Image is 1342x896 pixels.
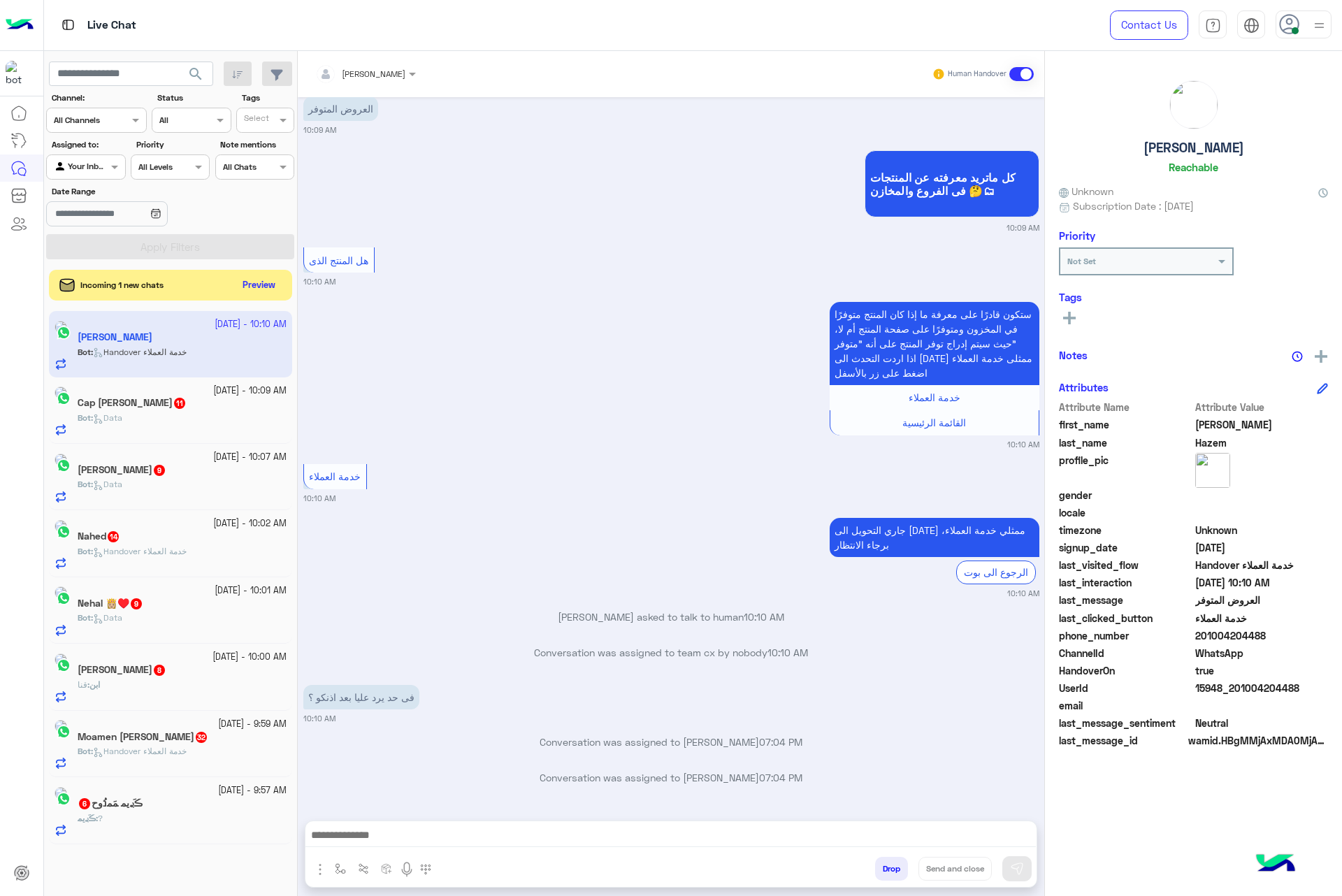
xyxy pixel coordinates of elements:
b: Not Set [1067,256,1096,266]
img: WhatsApp [57,391,71,405]
span: 201004204488 [1195,628,1329,643]
small: [DATE] - 10:09 AM [213,384,287,398]
h5: ابن النيل [78,664,166,676]
img: picture [55,720,67,732]
h5: Nehal 👸🏼♥️ [78,598,143,609]
img: WhatsApp [57,458,71,472]
span: profile_pic [1059,453,1192,485]
div: Select [242,112,269,128]
button: Drop [875,857,908,881]
a: tab [1199,10,1227,40]
button: Apply Filters [46,234,294,259]
p: Conversation was assigned to [PERSON_NAME] [303,770,1039,785]
img: tab [1205,17,1221,34]
h6: Attributes [1059,381,1109,393]
span: 6 [79,798,90,809]
b: : [78,813,98,823]
img: create order [381,863,392,874]
h6: Tags [1059,291,1328,303]
h5: [PERSON_NAME] [1143,140,1244,156]
button: create order [375,857,398,880]
small: 10:10 AM [1007,439,1039,450]
small: [DATE] - 10:07 AM [213,451,287,464]
span: 0 [1195,716,1329,730]
span: خدمة العملاء [909,391,960,403]
span: Bot [78,479,91,489]
span: Data [93,412,122,423]
small: Human Handover [948,68,1006,80]
label: Channel: [52,92,145,104]
img: send message [1010,862,1024,876]
span: HandoverOn [1059,663,1192,678]
span: 2025-09-30T13:57:16.072Z [1195,540,1329,555]
span: 15948_201004204488 [1195,681,1329,695]
label: Status [157,92,229,104]
button: select flow [329,857,352,880]
label: Note mentions [220,138,292,151]
img: picture [55,454,67,466]
img: tab [1243,17,1260,34]
img: make a call [420,864,431,875]
img: Logo [6,10,34,40]
span: Incoming 1 new chats [80,279,164,291]
img: hulul-logo.png [1251,840,1300,889]
span: 07:04 PM [759,736,802,748]
span: Subscription Date : [DATE] [1073,198,1194,213]
span: Bot [78,412,91,423]
p: 1/10/2025, 10:10 AM [830,302,1039,385]
span: 07:04 PM [759,772,802,783]
h6: Priority [1059,229,1095,242]
small: 10:10 AM [303,276,335,287]
img: picture [55,787,67,800]
span: Bot [78,746,91,756]
span: خدمة العملاء [1195,611,1329,626]
span: ڪَࢪﯾﻤ [78,813,96,823]
span: ? [98,813,103,823]
img: WhatsApp [57,658,71,672]
b: : [78,412,93,423]
span: 9 [131,598,142,609]
small: [DATE] - 10:02 AM [213,517,287,530]
span: Attribute Name [1059,400,1192,414]
a: Contact Us [1110,10,1188,40]
span: Handover خدمة العملاء [93,746,187,756]
span: last_name [1059,435,1192,450]
small: [DATE] - 10:00 AM [212,651,287,664]
span: كل ماتريد معرفته عن المنتجات فى الفروع والمخازن 🤔🗂 [870,171,1034,197]
img: profile [1311,17,1328,34]
span: Data [93,479,122,489]
span: Handover خدمة العملاء [93,546,187,556]
span: UserId [1059,681,1192,695]
img: picture [55,586,67,599]
span: phone_number [1059,628,1192,643]
small: [DATE] - 10:01 AM [215,584,287,598]
label: Tags [242,92,293,104]
img: select flow [335,863,346,874]
span: العروض المتوفر [1195,593,1329,607]
label: Date Range [52,185,208,198]
span: Bot [78,546,91,556]
span: 2025-10-01T07:10:22.235Z [1195,575,1329,590]
span: null [1195,488,1329,503]
span: search [187,66,204,82]
b: : [78,746,93,756]
button: Trigger scenario [352,857,375,880]
img: picture [55,520,67,533]
p: 1/10/2025, 10:09 AM [303,96,378,121]
span: هل المنتج الذى [309,254,368,266]
small: 10:09 AM [303,124,336,136]
span: null [1195,698,1329,713]
p: [PERSON_NAME] asked to talk to human [303,609,1039,624]
img: picture [55,653,67,666]
small: 10:10 AM [1007,588,1039,599]
span: 9 [154,465,165,476]
small: 10:10 AM [303,493,335,504]
p: Conversation was assigned to [PERSON_NAME] [303,735,1039,749]
b: : [78,612,93,623]
span: 10:10 AM [767,646,808,658]
p: Conversation was assigned to team cx by nobody [303,645,1039,660]
img: picture [55,386,67,399]
small: [DATE] - 9:57 AM [218,784,287,797]
img: send attachment [312,861,329,878]
span: Data [93,612,122,623]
